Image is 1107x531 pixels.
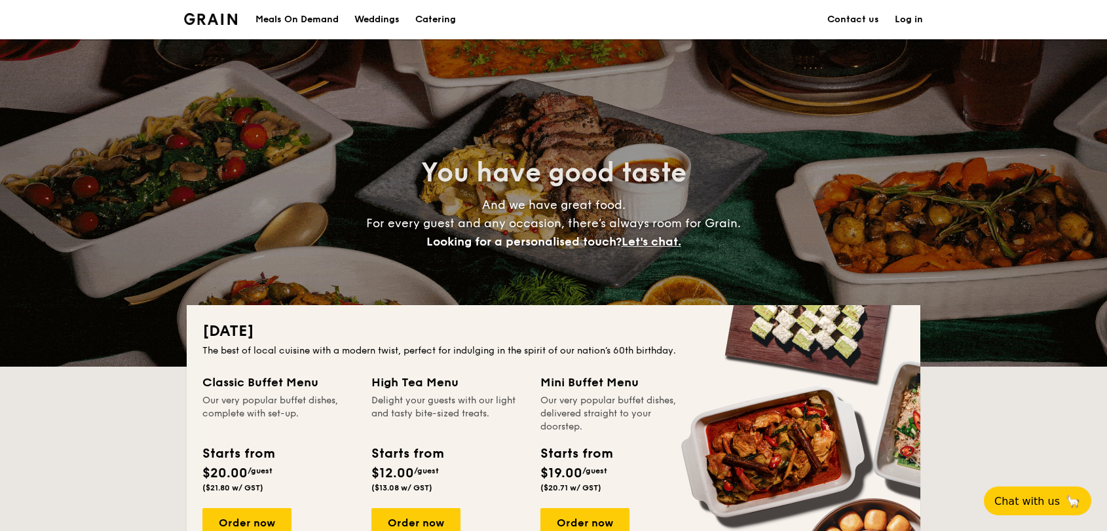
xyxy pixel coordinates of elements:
[582,466,607,475] span: /guest
[414,466,439,475] span: /guest
[622,234,681,249] span: Let's chat.
[540,466,582,481] span: $19.00
[540,483,601,492] span: ($20.71 w/ GST)
[994,495,1060,507] span: Chat with us
[371,483,432,492] span: ($13.08 w/ GST)
[202,373,356,392] div: Classic Buffet Menu
[1065,494,1081,509] span: 🦙
[426,234,622,249] span: Looking for a personalised touch?
[202,321,905,342] h2: [DATE]
[984,486,1091,515] button: Chat with us🦙
[184,13,237,25] img: Grain
[202,466,248,481] span: $20.00
[248,466,272,475] span: /guest
[366,198,741,249] span: And we have great food. For every guest and any occasion, there’s always room for Grain.
[202,483,263,492] span: ($21.80 w/ GST)
[371,466,414,481] span: $12.00
[421,157,686,189] span: You have good taste
[202,394,356,433] div: Our very popular buffet dishes, complete with set-up.
[371,373,525,392] div: High Tea Menu
[540,394,694,433] div: Our very popular buffet dishes, delivered straight to your doorstep.
[202,344,905,357] div: The best of local cuisine with a modern twist, perfect for indulging in the spirit of our nation’...
[540,444,612,464] div: Starts from
[371,394,525,433] div: Delight your guests with our light and tasty bite-sized treats.
[184,13,237,25] a: Logotype
[202,444,274,464] div: Starts from
[371,444,443,464] div: Starts from
[540,373,694,392] div: Mini Buffet Menu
